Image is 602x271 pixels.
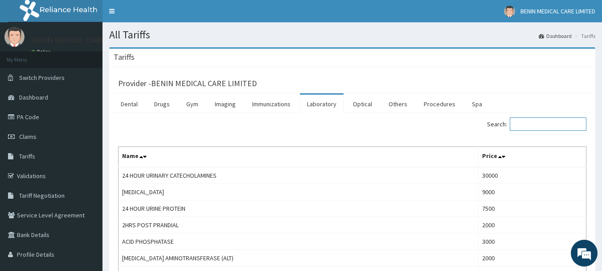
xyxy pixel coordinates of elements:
span: We're online! [52,79,123,170]
a: Imaging [208,95,243,113]
a: Immunizations [245,95,298,113]
td: 24 HOUR URINE PROTEIN [119,200,479,217]
a: Online [31,49,53,55]
a: Spa [465,95,489,113]
td: [MEDICAL_DATA] AMINOTRANSFERASE (ALT) [119,250,479,267]
td: 24 HOUR URINARY CATECHOLAMINES [119,167,479,184]
div: Minimize live chat window [146,4,168,26]
td: ACID PHOSPHATASE [119,233,479,250]
span: Switch Providers [19,74,65,82]
th: Price [479,147,586,167]
input: Search: [510,117,586,131]
a: Dashboard [539,32,572,40]
td: 2000 [479,217,586,233]
a: Dental [114,95,145,113]
td: 7500 [479,200,586,217]
td: 30000 [479,167,586,184]
td: 2HRS POST PRANDIAL [119,217,479,233]
img: d_794563401_company_1708531726252_794563401 [16,45,36,67]
a: Drugs [147,95,177,113]
img: User Image [4,27,25,47]
label: Search: [487,117,586,131]
a: Gym [179,95,205,113]
a: Laboratory [300,95,344,113]
td: 3000 [479,233,586,250]
h3: Provider - BENIN MEDICAL CARE LIMITED [118,79,257,88]
td: 2000 [479,250,586,267]
span: Tariffs [19,152,35,160]
a: Procedures [417,95,463,113]
span: BENIN MEDICAL CARE LIMITED [520,7,595,15]
span: Tariff Negotiation [19,192,65,200]
a: Optical [346,95,379,113]
td: 9000 [479,184,586,200]
td: [MEDICAL_DATA] [119,184,479,200]
textarea: Type your message and hit 'Enter' [4,178,170,209]
img: User Image [504,6,515,17]
li: Tariffs [573,32,595,40]
th: Name [119,147,479,167]
span: Claims [19,133,37,141]
p: BENIN MEDICAL CARE LIMITED [31,36,133,44]
div: Chat with us now [46,50,150,62]
span: Dashboard [19,93,48,101]
a: Others [381,95,414,113]
h1: All Tariffs [109,29,595,41]
h3: Tariffs [114,53,135,61]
